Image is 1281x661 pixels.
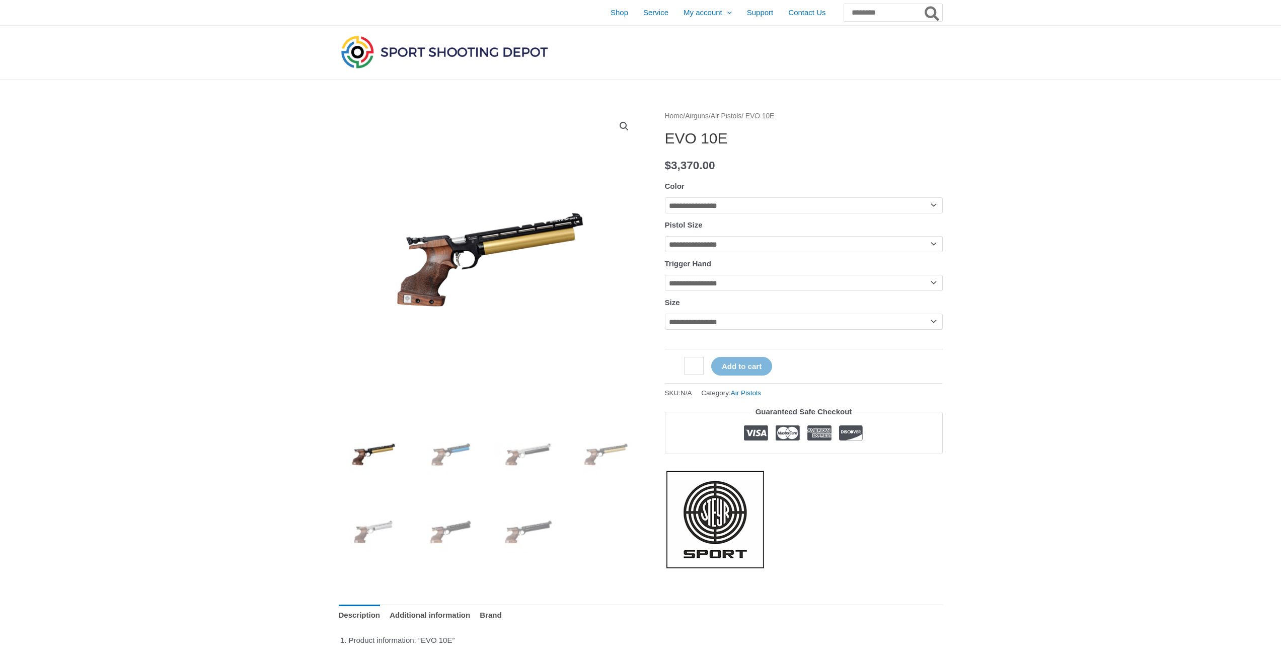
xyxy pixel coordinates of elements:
a: Home [665,112,684,120]
img: EVO 10E - Image 2 [416,419,486,489]
h1: EVO 10E [665,129,943,148]
img: EVO 10E - Image 3 [493,419,563,489]
img: EVO 10E - Image 5 [339,497,409,567]
a: View full-screen image gallery [615,117,633,135]
img: Steyr EVO 10E [339,419,409,489]
bdi: 3,370.00 [665,159,715,172]
label: Pistol Size [665,221,703,229]
img: EVO 10E - Image 6 [416,497,486,567]
li: Product information: “EVO 10E” [349,633,943,647]
a: Steyr Sport [665,469,766,570]
a: Brand [480,605,501,626]
span: SKU: [665,387,692,399]
button: Add to cart [711,357,772,376]
a: Airguns [685,112,709,120]
a: Air Pistols [731,389,761,397]
a: Additional information [390,605,470,626]
img: EVO 10E - Image 7 [493,497,563,567]
input: Product quantity [684,357,704,375]
img: Sport Shooting Depot [339,33,550,70]
label: Color [665,182,685,190]
label: Size [665,298,680,307]
span: Category: [701,387,761,399]
legend: Guaranteed Safe Checkout [751,405,856,419]
nav: Breadcrumb [665,110,943,123]
span: N/A [681,389,692,397]
img: Steyr EVO 10E [339,110,641,412]
img: Steyr EVO 10E [571,419,641,489]
span: $ [665,159,671,172]
a: Description [339,605,381,626]
label: Trigger Hand [665,259,712,268]
button: Search [923,4,942,21]
a: Air Pistols [711,112,741,120]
